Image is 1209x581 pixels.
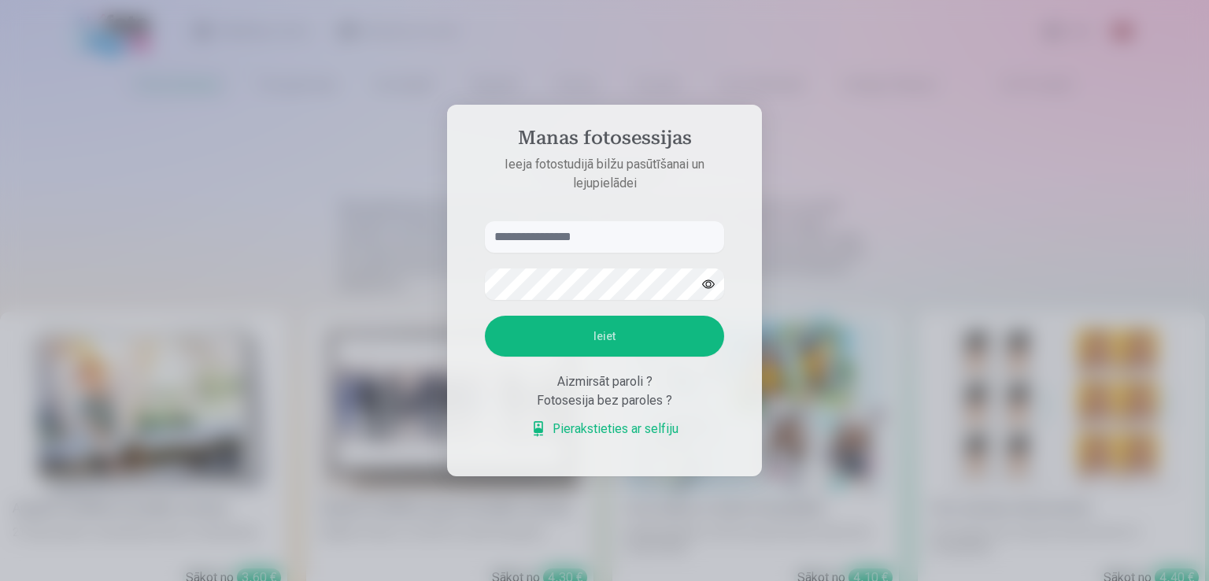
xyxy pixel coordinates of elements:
div: Fotosesija bez paroles ? [485,391,724,410]
div: Aizmirsāt paroli ? [485,372,724,391]
p: Ieeja fotostudijā bilžu pasūtīšanai un lejupielādei [469,155,740,193]
a: Pierakstieties ar selfiju [531,420,678,439]
button: Ieiet [485,316,724,357]
h4: Manas fotosessijas [469,127,740,155]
